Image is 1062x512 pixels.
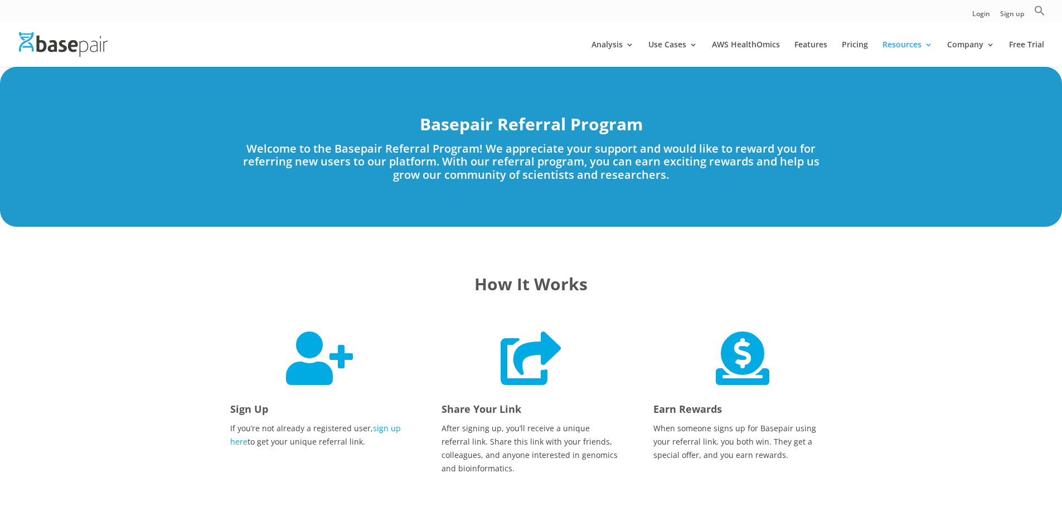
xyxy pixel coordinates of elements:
a: Free Trial [1009,41,1044,67]
span: Earn Rewards [653,402,722,416]
a: Use Cases [648,41,697,67]
span:  [716,331,769,385]
p: Welcome to the Basepair Referral Program! We appreciate your support and would like to reward you... [230,142,832,182]
svg: Search [1034,5,1045,16]
a: Search Icon Link [1034,5,1045,22]
span: Share Your Link [442,402,521,416]
strong: Basepair Referral Program [420,113,643,135]
a: Login [972,11,990,22]
span:  [501,331,561,385]
a: Company [947,41,995,67]
a: AWS HealthOmics [712,41,780,67]
iframe: Drift Widget Chat Controller [848,432,1049,499]
img: Basepair [19,32,108,56]
p: After signing up, you’ll receive a unique referral link. Share this link with your friends, colle... [442,422,620,475]
p: If you’re not already a registered user, to get your unique referral link. [230,422,409,448]
p: When someone signs up for Basepair using your referral link, you both win. They get a special off... [653,422,832,461]
a: Pricing [842,41,868,67]
span: Sign Up [230,402,268,416]
a: Sign up [1000,11,1024,22]
a: Features [794,41,827,67]
span:  [286,331,353,385]
a: Resources [882,41,933,67]
a: Analysis [591,41,634,67]
strong: How It Works [474,272,588,295]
